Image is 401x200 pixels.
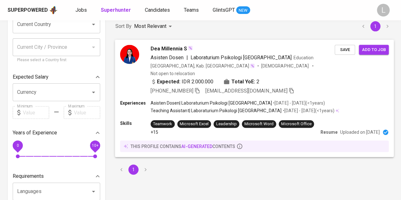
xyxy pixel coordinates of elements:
[186,54,188,61] span: |
[120,45,139,64] img: 347f9f24cd24ac325994ee0fbebe1abe.jpg
[370,21,380,31] button: page 1
[75,6,88,14] a: Jobs
[134,23,166,30] p: Most Relevant
[340,129,380,135] p: Uploaded on [DATE]
[184,6,200,14] a: Teams
[120,100,151,106] p: Experiences
[244,121,274,127] div: Microsoft Word
[338,46,352,53] span: Save
[8,7,48,14] div: Superpowered
[89,20,98,29] button: Open
[49,5,58,15] img: app logo
[216,121,237,127] div: Leadership
[320,129,338,135] p: Resume
[128,165,139,175] button: page 1
[236,7,250,14] span: NEW
[151,78,213,85] div: IDR 2.000.000
[261,62,309,69] span: [DEMOGRAPHIC_DATA]
[13,126,100,139] div: Years of Experience
[377,4,390,16] div: L
[131,143,235,149] p: this profile contains contents
[362,46,385,53] span: Add to job
[120,120,151,126] p: Skills
[188,45,193,50] img: magic_wand.svg
[23,106,49,119] input: Value
[145,6,171,14] a: Candidates
[8,5,58,15] a: Superpoweredapp logo
[151,107,281,114] p: Teaching Assistant | Laboraturium Psikologi [GEOGRAPHIC_DATA]
[115,23,132,30] p: Sort By
[13,129,57,137] p: Years of Experience
[17,57,96,63] p: Please select a Country first
[153,121,172,127] div: Teamwork
[151,70,195,76] p: Not open to relocation
[293,55,313,60] span: Education
[13,71,100,83] div: Expected Salary
[16,143,19,148] span: 0
[213,7,235,13] span: GlintsGPT
[75,7,87,13] span: Jobs
[115,165,152,175] nav: pagination navigation
[74,106,100,119] input: Value
[13,172,44,180] p: Requirements
[13,170,100,183] div: Requirements
[231,78,255,85] b: Total YoE:
[281,107,334,114] p: • [DATE] - [DATE] ( <1 years )
[151,129,158,135] p: +15
[13,73,49,81] p: Expected Salary
[213,6,250,14] a: GlintsGPT NEW
[145,7,170,13] span: Candidates
[205,87,288,94] span: [EMAIL_ADDRESS][DOMAIN_NAME]
[151,45,187,52] span: Dea Millennia S
[151,62,255,69] div: [GEOGRAPHIC_DATA], Kab. [GEOGRAPHIC_DATA]
[180,121,208,127] div: Microsoft Excel
[359,45,389,55] button: Add to job
[151,87,193,94] span: [PHONE_NUMBER]
[250,63,255,68] img: magic_wand.svg
[134,21,174,32] div: Most Relevant
[115,40,393,157] a: Dea Millennia SAsisten Dosen|Laboraturium Psikologi [GEOGRAPHIC_DATA]Education[GEOGRAPHIC_DATA], ...
[184,7,199,13] span: Teams
[335,45,355,55] button: Save
[281,121,311,127] div: Microsoft Office
[101,7,131,13] b: Superhunter
[181,144,212,149] span: AI-generated
[92,143,98,148] span: 10+
[101,6,132,14] a: Superhunter
[151,100,272,106] p: Asisten Dosen | Laboraturium Psikologi [GEOGRAPHIC_DATA]
[89,187,98,196] button: Open
[272,100,325,106] p: • [DATE] - [DATE] ( <1 years )
[256,78,259,85] span: 2
[190,54,291,60] span: Laboraturium Psikologi [GEOGRAPHIC_DATA]
[357,21,393,31] nav: pagination navigation
[89,88,98,97] button: Open
[157,78,180,85] b: Expected:
[151,54,184,60] span: Asisten Dosen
